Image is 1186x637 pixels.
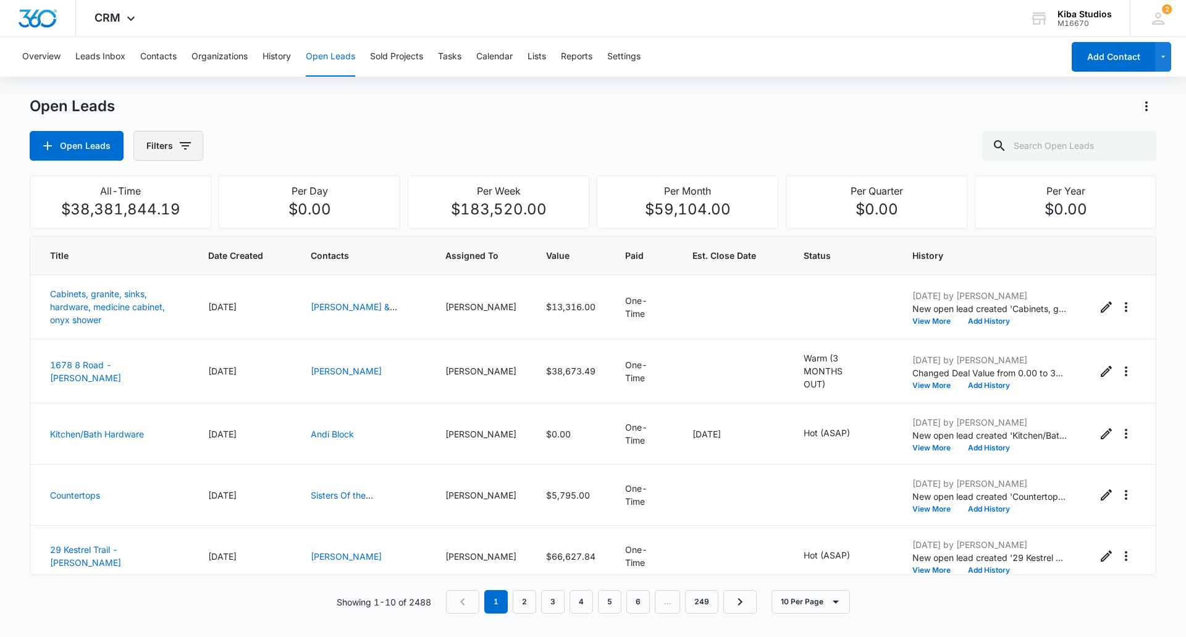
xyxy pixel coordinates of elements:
span: [DATE] [208,366,237,376]
p: $0.00 [983,198,1148,221]
span: 2 [1162,4,1172,14]
button: Filters [133,131,203,161]
p: New open lead created 'Kitchen/Bath Hardware '. [912,429,1067,442]
a: Kitchen/Bath Hardware [50,429,144,439]
button: Organizations [191,37,248,77]
div: [PERSON_NAME] [445,300,516,313]
div: [PERSON_NAME] [445,428,516,441]
span: Contacts [311,249,416,262]
div: - - Select to Edit Field [804,549,872,563]
p: Per Week [416,184,581,198]
input: Search Open Leads [982,131,1156,161]
div: - - Select to Edit Field [804,352,883,390]
a: [PERSON_NAME] & [PERSON_NAME] [311,302,397,325]
span: Title [50,249,161,262]
button: View More [912,444,959,452]
button: Sold Projects [370,37,423,77]
span: [DATE] [692,429,721,439]
p: Showing 1-10 of 2488 [337,596,431,609]
p: Per Year [983,184,1148,198]
button: Actions [1116,485,1136,505]
p: [DATE] by [PERSON_NAME] [912,477,1067,490]
button: Open Leads [306,37,355,77]
p: $0.00 [794,198,959,221]
a: Countertops [50,490,100,500]
a: [PERSON_NAME] [311,551,382,562]
a: Page 249 [685,590,718,614]
p: Per Day [227,184,392,198]
button: Add History [959,318,1019,325]
span: CRM [95,11,120,24]
p: $59,104.00 [605,198,770,221]
button: Actions [1116,424,1136,444]
div: [PERSON_NAME] [445,365,516,378]
button: Edit Open Lead [1096,546,1116,566]
button: Overview [22,37,61,77]
button: View More [912,382,959,389]
button: History [263,37,291,77]
button: Actions [1116,361,1136,381]
button: Add History [959,505,1019,513]
a: Page 3 [541,590,565,614]
span: [DATE] [208,551,237,562]
p: Changed Deal Value from 0.00 to 38673.49 [912,366,1067,379]
button: Calendar [476,37,513,77]
span: History [912,249,1067,262]
span: $13,316.00 [546,302,595,312]
button: Add Contact [1072,42,1155,72]
a: [PERSON_NAME] [311,366,382,376]
a: Sisters Of the Presentation- [PERSON_NAME] [311,490,382,526]
em: 1 [484,590,508,614]
span: $66,627.84 [546,551,595,562]
button: Actions [1116,546,1136,566]
span: Paid [625,249,646,262]
div: [PERSON_NAME] [445,489,516,502]
p: All-Time [38,184,203,198]
div: notifications count [1162,4,1172,14]
div: - - Select to Edit Field [804,298,826,313]
td: One-Time [610,339,678,403]
button: Leads Inbox [75,37,125,77]
button: Tasks [438,37,461,77]
a: Page 2 [513,590,536,614]
button: Contacts [140,37,177,77]
p: Warm (3 MONTHS OUT) [804,352,860,390]
a: Next Page [723,590,757,614]
span: $38,673.49 [546,366,595,376]
p: New open lead created '29 Kestrel Trail - [GEOGRAPHIC_DATA]'. [912,551,1067,564]
span: $5,795.00 [546,490,590,500]
p: New open lead created 'Cabinets, granite, sinks, hardware, medicine cabinet, onyx shower'. [912,302,1067,315]
p: $0.00 [227,198,392,221]
span: Assigned To [445,249,516,262]
a: 1678 8 Road - [PERSON_NAME] [50,360,121,383]
button: Settings [607,37,641,77]
span: [DATE] [208,490,237,500]
button: Edit Open Lead [1096,361,1116,381]
span: [DATE] [208,302,237,312]
div: - - Select to Edit Field [804,426,872,441]
div: - - Select to Edit Field [804,486,826,501]
a: 29 Kestrel Trail - [PERSON_NAME] [50,544,121,568]
button: 10 Per Page [772,590,850,614]
td: One-Time [610,465,678,526]
span: $0.00 [546,429,571,439]
button: View More [912,505,959,513]
button: Actions [1137,96,1156,116]
div: account id [1058,19,1112,28]
button: Edit Open Lead [1096,485,1116,505]
button: View More [912,318,959,325]
p: $183,520.00 [416,198,581,221]
button: Add History [959,567,1019,574]
button: Edit Open Lead [1096,424,1116,444]
p: [DATE] by [PERSON_NAME] [912,353,1067,366]
td: One-Time [610,275,678,339]
h1: Open Leads [30,97,115,116]
div: account name [1058,9,1112,19]
span: Est. Close Date [692,249,756,262]
a: Cabinets, granite, sinks, hardware, medicine cabinet, onyx shower [50,289,165,325]
td: One-Time [610,526,678,587]
button: Edit Open Lead [1096,297,1116,317]
button: Lists [528,37,546,77]
a: Page 6 [626,590,650,614]
p: $38,381,844.19 [38,198,203,221]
